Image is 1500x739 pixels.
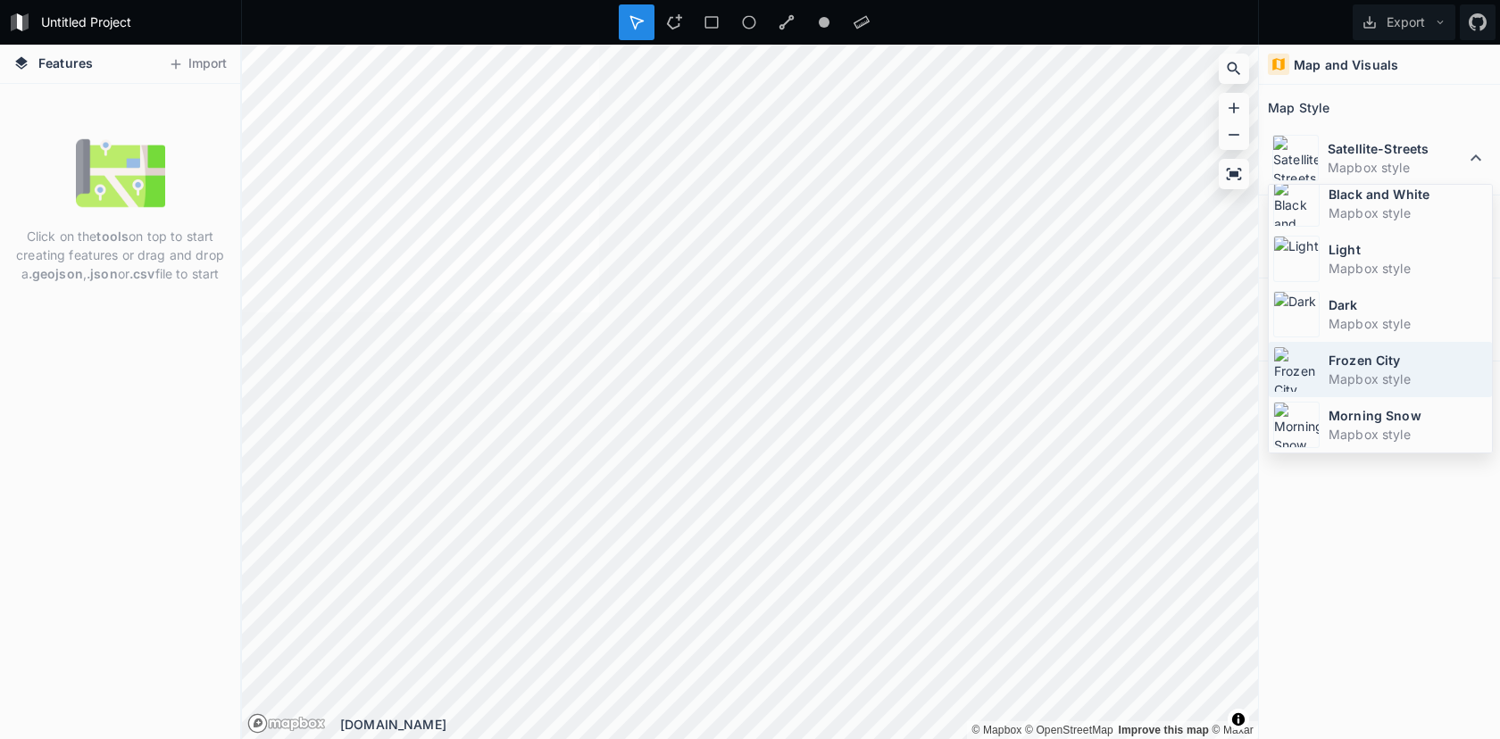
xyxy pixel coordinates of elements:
[1272,135,1319,181] img: Satellite-Streets
[76,129,165,218] img: empty
[971,724,1021,736] a: Mapbox
[247,713,268,734] a: Mapbox logo
[1329,351,1487,369] dt: Frozen City
[1329,425,1487,444] dd: Mapbox style
[159,50,236,79] button: Import
[1329,295,1487,314] dt: Dark
[1328,158,1465,177] dd: Mapbox style
[1025,724,1113,736] a: OpenStreetMap
[1268,94,1329,121] h2: Map Style
[1329,406,1487,425] dt: Morning Snow
[1328,139,1465,158] dt: Satellite-Streets
[247,713,326,734] a: Mapbox logo
[13,227,227,283] p: Click on the on top to start creating features or drag and drop a , or file to start
[1329,259,1487,278] dd: Mapbox style
[129,266,155,281] strong: .csv
[1228,709,1249,730] button: Toggle attribution
[87,266,118,281] strong: .json
[38,54,93,72] span: Features
[29,266,83,281] strong: .geojson
[1294,55,1398,74] h4: Map and Visuals
[1329,185,1487,203] dt: Black and White
[1329,369,1487,388] dd: Mapbox style
[1273,291,1320,337] img: Dark
[340,715,1258,734] div: [DOMAIN_NAME]
[1353,4,1455,40] button: Export
[1329,240,1487,259] dt: Light
[1212,724,1254,736] a: Maxar
[1273,180,1320,227] img: Black and White
[1329,314,1487,333] dd: Mapbox style
[1233,710,1244,729] span: Toggle attribution
[1329,203,1487,222] dd: Mapbox style
[1273,402,1320,448] img: Morning Snow
[1273,236,1320,282] img: Light
[96,228,129,244] strong: tools
[1273,346,1320,393] img: Frozen City
[1118,724,1209,736] a: Map feedback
